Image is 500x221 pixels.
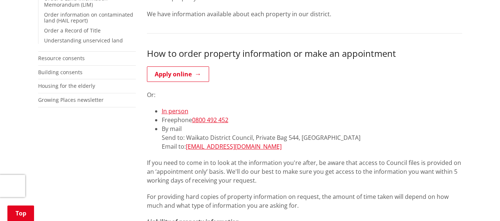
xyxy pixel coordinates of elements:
[147,192,462,210] p: For providing hard copies of property information on request, the amount of time taken will depen...
[38,82,95,89] a: Housing for the elderly
[147,48,462,59] h3: How to order property information or make an appointment
[44,37,123,44] a: Understanding unserviced land
[44,27,101,34] a: Order a Record of Title
[7,206,34,221] a: Top
[162,124,462,151] li: By mail Send to: Waikato District Council, Private Bag 544, [GEOGRAPHIC_DATA] Email to:
[162,107,188,115] a: In person
[38,55,85,62] a: Resource consents
[147,66,209,82] a: Apply online
[186,142,282,151] a: [EMAIL_ADDRESS][DOMAIN_NAME]
[44,11,133,24] a: Order information on contaminated land (HAIL report)
[38,96,104,103] a: Growing Places newsletter
[466,190,493,217] iframe: Messenger Launcher
[162,115,462,124] li: Freephone
[147,158,462,185] p: If you need to come in to look at the information you're after, be aware that access to Council f...
[38,69,83,76] a: Building consents
[147,10,462,18] p: We have information available about each property in our district.
[192,116,228,124] a: 0800 492 452
[147,90,462,99] p: Or:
